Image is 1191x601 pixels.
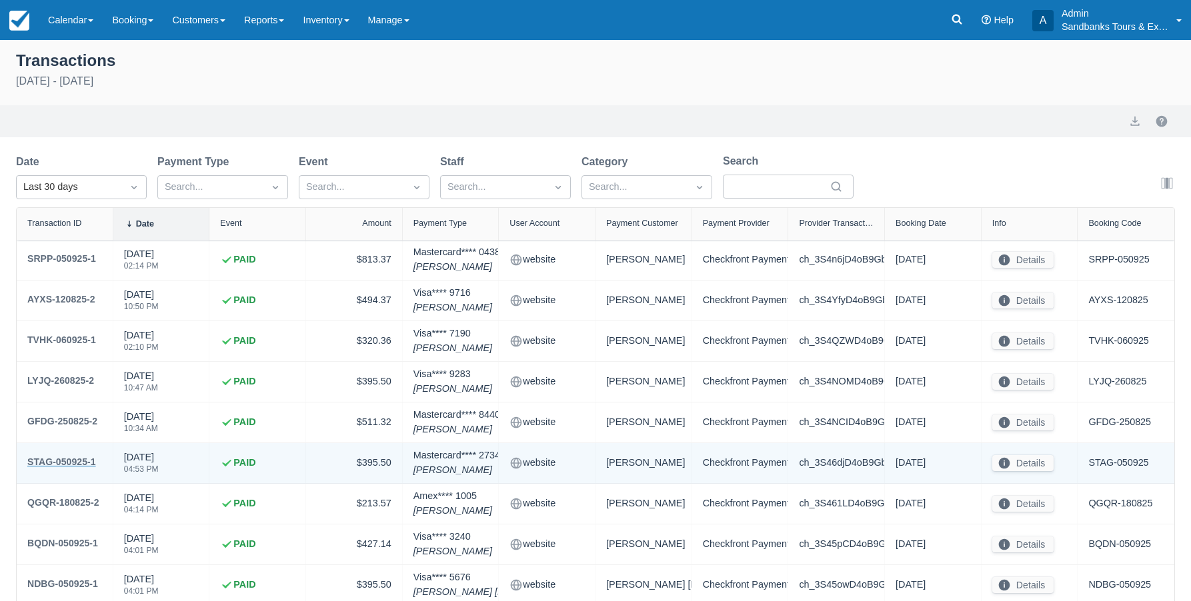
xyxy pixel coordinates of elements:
div: [DATE] [124,532,159,562]
div: [DATE] [124,450,159,481]
div: User Account [509,219,559,228]
div: $494.37 [317,291,391,310]
div: [DATE] [896,494,970,513]
span: Dropdown icon [269,181,282,194]
em: [PERSON_NAME] [413,463,500,478]
a: BQDN-050925-1 [27,535,98,554]
div: [DATE] [896,535,970,554]
a: NDBG-050925 [1088,578,1151,592]
div: [PERSON_NAME] [PERSON_NAME] [606,576,681,594]
div: $395.50 [317,576,391,594]
div: Event [220,219,241,228]
div: Booking Date [896,219,946,228]
a: GFDG-250825 [1088,415,1151,430]
div: ch_3S4NCID4oB9Gbrmp1oqL7U8A [799,413,874,432]
div: 02:10 PM [124,343,159,351]
div: $813.37 [317,251,391,269]
div: [DATE] [896,291,970,310]
span: Dropdown icon [127,181,141,194]
label: Event [299,154,333,170]
em: [PERSON_NAME] [413,422,500,437]
div: 10:50 PM [124,302,159,310]
div: Checkfront Payments [703,413,778,432]
img: checkfront-main-nav-mini-logo.png [9,11,29,31]
div: [PERSON_NAME] [606,535,681,554]
div: [DATE] [896,332,970,350]
div: $213.57 [317,494,391,513]
div: [DATE] - [DATE] [16,73,1175,89]
strong: PAID [233,374,255,389]
div: Payment Customer [606,219,678,228]
div: $427.14 [317,535,391,554]
button: Details [992,414,1054,430]
a: STAG-050925 [1088,456,1148,470]
strong: PAID [233,415,255,430]
a: SRPP-050925-1 [27,251,96,269]
div: AYXS-120825-2 [27,291,95,307]
div: Checkfront Payments [703,291,778,310]
div: Mastercard **** 2734 [413,448,500,477]
em: [PERSON_NAME] [413,300,492,315]
div: Payment Provider [703,219,770,228]
div: Last 30 days [23,180,115,195]
em: [PERSON_NAME] [PERSON_NAME] [413,585,574,600]
div: website [509,332,584,350]
div: Mastercard **** 0438 [413,245,500,274]
em: [PERSON_NAME] [413,382,492,396]
a: TVHK-060925-1 [27,332,96,350]
div: website [509,291,584,310]
span: Dropdown icon [410,181,423,194]
div: [PERSON_NAME] [606,291,681,310]
div: Transaction ID [27,219,81,228]
div: $395.50 [317,372,391,391]
a: STAG-050925-1 [27,454,96,472]
div: [DATE] [896,454,970,472]
div: Provider Transaction [799,219,874,228]
div: BQDN-050925-1 [27,535,98,551]
div: Amount [362,219,391,228]
div: [DATE] [124,369,158,400]
div: website [509,413,584,432]
div: 04:01 PM [124,587,159,595]
div: TVHK-060925-1 [27,332,96,348]
div: STAG-050925-1 [27,454,96,470]
div: Info [992,219,1006,228]
div: website [509,576,584,594]
button: Details [992,577,1054,593]
button: Details [992,536,1054,552]
strong: PAID [233,334,255,348]
div: $320.36 [317,332,391,350]
label: Search [723,153,764,169]
button: Details [992,293,1054,308]
div: [PERSON_NAME] [606,372,681,391]
em: [PERSON_NAME] [413,504,492,518]
a: BQDN-050925 [1088,537,1151,552]
div: Checkfront Payments [703,251,778,269]
a: NDBG-050925-1 [27,576,98,594]
strong: PAID [233,293,255,308]
div: website [509,535,584,554]
a: QGQR-180825 [1088,496,1152,511]
div: $511.32 [317,413,391,432]
div: website [509,251,584,269]
div: ch_3S4n6jD4oB9Gbrmp1x735MvZ [799,251,874,269]
a: QGQR-180825-2 [27,494,99,513]
div: [DATE] [124,288,159,318]
div: $395.50 [317,454,391,472]
div: Payment Type [413,219,467,228]
div: [DATE] [124,328,159,359]
p: Sandbanks Tours & Experiences [1062,20,1168,33]
div: Booking Code [1088,219,1141,228]
button: Details [992,252,1054,268]
div: [PERSON_NAME] [606,494,681,513]
div: [DATE] [896,372,970,391]
button: Details [992,374,1054,390]
div: [DATE] [124,410,158,440]
div: ch_3S4NOMD4oB9Gbrmp1yKxhxlG [799,372,874,391]
strong: PAID [233,253,255,267]
div: Checkfront Payments [703,372,778,391]
a: AYXS-120825 [1088,293,1148,308]
span: Dropdown icon [693,181,706,194]
div: website [509,372,584,391]
div: GFDG-250825-2 [27,413,97,429]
